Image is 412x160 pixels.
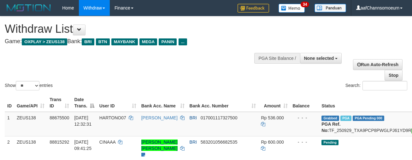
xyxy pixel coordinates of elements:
b: PGA Ref. No: [321,122,340,133]
span: CINAAA [99,140,115,145]
span: Grabbed [321,116,339,121]
span: 88675500 [50,115,69,120]
span: BTN [96,38,110,45]
label: Show entries [5,81,53,90]
button: None selected [300,53,342,64]
span: BRI [190,140,197,145]
span: None selected [304,56,334,61]
span: Copy 583201056682535 to clipboard [201,140,238,145]
th: ID [5,94,14,112]
span: Pending [321,140,338,145]
h4: Game: Bank: [5,38,268,45]
th: Date Trans.: activate to sort column descending [72,94,97,112]
span: Rp 536.000 [261,115,284,120]
span: Rp 600.000 [261,140,284,145]
span: PGA Pending [353,116,384,121]
a: Run Auto-Refresh [353,59,403,70]
h1: Withdraw List [5,23,268,35]
th: Trans ID: activate to sort column ascending [47,94,72,112]
img: panduan.png [315,4,346,12]
th: Bank Acc. Number: activate to sort column ascending [187,94,259,112]
span: OXPLAY > ZEUS138 [22,38,67,45]
span: 88815292 [50,140,69,145]
span: BRI [190,115,197,120]
input: Search: [362,81,407,90]
label: Search: [345,81,407,90]
span: BRI [82,38,94,45]
a: [PERSON_NAME] [PERSON_NAME] [141,140,178,151]
th: Game/API: activate to sort column ascending [14,94,47,112]
th: User ID: activate to sort column ascending [97,94,139,112]
span: 34 [301,2,309,7]
select: Showentries [16,81,39,90]
span: MAYBANK [111,38,138,45]
th: Bank Acc. Name: activate to sort column ascending [139,94,187,112]
td: ZEUS138 [14,112,47,136]
span: Copy 017001117327500 to clipboard [201,115,238,120]
div: - - - [293,139,317,145]
span: [DATE] 12:32:31 [74,115,91,127]
span: ... [179,38,187,45]
img: Feedback.jpg [238,4,269,13]
th: Amount: activate to sort column ascending [258,94,290,112]
span: PANIN [159,38,177,45]
td: 1 [5,112,14,136]
a: [PERSON_NAME] [141,115,178,120]
div: - - - [293,115,317,121]
div: PGA Site Balance / [254,53,300,64]
th: Balance [290,94,319,112]
span: MEGA [139,38,157,45]
img: MOTION_logo.png [5,3,53,13]
img: Button%20Memo.svg [279,4,305,13]
a: Stop [385,70,403,81]
span: Marked by aaftrukkakada [340,116,351,121]
span: HARTONO07 [99,115,126,120]
span: [DATE] 09:41:25 [74,140,91,151]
